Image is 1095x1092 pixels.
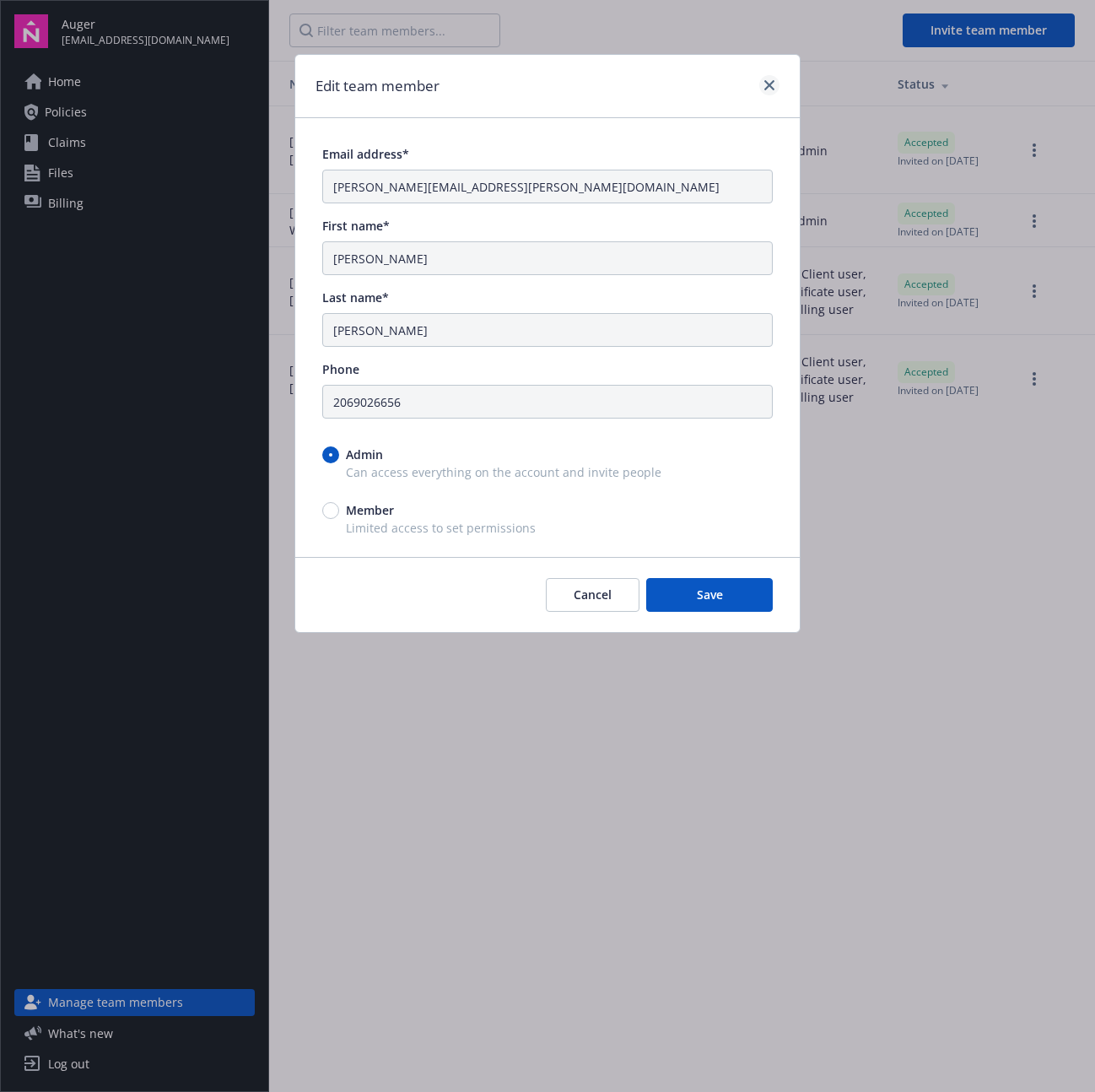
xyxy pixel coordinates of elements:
[759,75,779,95] a: close
[697,587,723,603] span: Save
[322,361,359,377] span: Phone
[322,519,773,537] span: Limited access to set permissions
[322,146,409,162] span: Email address*
[322,289,389,305] span: Last name*
[546,578,639,612] button: Cancel
[322,170,773,203] input: email@example.com
[316,75,440,97] h1: Edit team member
[322,218,390,234] span: First name*
[646,578,773,612] button: Save
[322,463,773,481] span: Can access everything on the account and invite people
[574,587,612,603] span: Cancel
[322,446,339,463] input: Admin
[322,502,339,519] input: Member
[346,501,394,519] span: Member
[346,446,383,463] span: Admin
